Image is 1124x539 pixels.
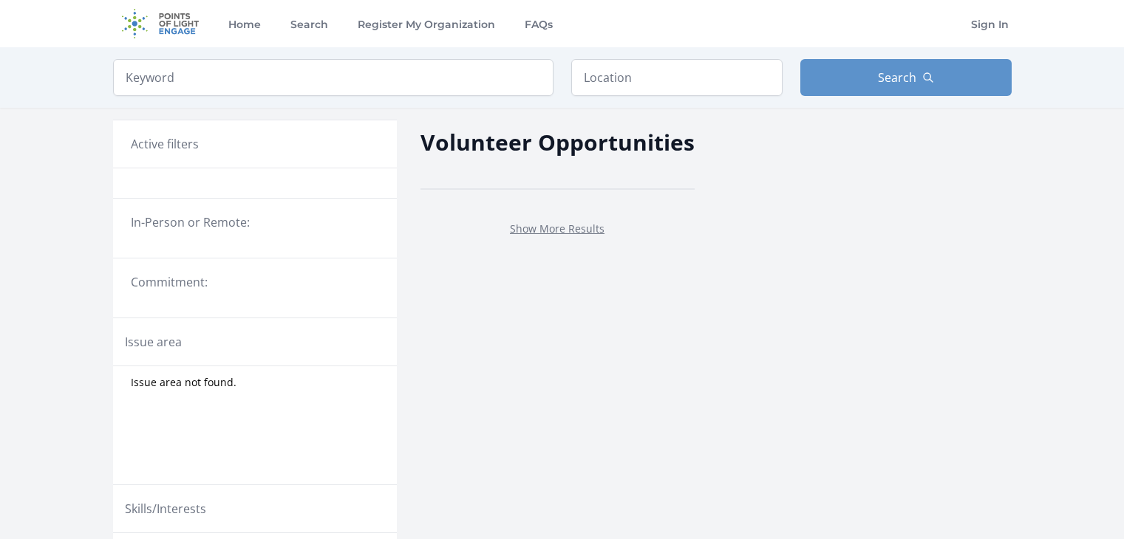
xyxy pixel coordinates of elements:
input: Keyword [113,59,554,96]
h2: Volunteer Opportunities [420,126,695,159]
h3: Active filters [131,135,199,153]
legend: In-Person or Remote: [131,213,379,231]
span: Issue area not found. [131,375,236,390]
legend: Issue area [125,333,182,351]
button: Search [800,59,1012,96]
legend: Commitment: [131,273,379,291]
input: Location [571,59,783,96]
span: Search [878,69,916,86]
legend: Skills/Interests [125,500,206,518]
a: Show More Results [510,222,604,236]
